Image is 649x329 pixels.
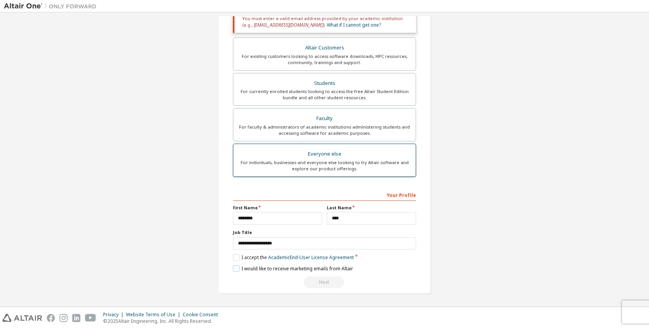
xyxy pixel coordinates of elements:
span: [EMAIL_ADDRESS][DOMAIN_NAME] [254,22,323,28]
div: Altair Customers [238,42,411,53]
label: I would like to receive marketing emails from Altair [233,265,353,272]
p: © 2025 Altair Engineering, Inc. All Rights Reserved. [103,318,223,324]
div: Students [238,78,411,89]
div: Faculty [238,113,411,124]
div: For existing customers looking to access software downloads, HPC resources, community, trainings ... [238,53,411,66]
div: For individuals, businesses and everyone else looking to try Altair software and explore our prod... [238,159,411,172]
div: Your Profile [233,188,416,201]
div: For currently enrolled students looking to access the free Altair Student Edition bundle and all ... [238,88,411,101]
img: facebook.svg [47,314,55,322]
label: Last Name [327,205,416,211]
a: What if I cannot get one? [327,22,381,28]
img: linkedin.svg [72,314,80,322]
label: Job Title [233,229,416,236]
img: instagram.svg [59,314,68,322]
div: For faculty & administrators of academic institutions administering students and accessing softwa... [238,124,411,136]
div: You need to provide your academic email [233,276,416,288]
div: Website Terms of Use [126,312,183,318]
img: Altair One [4,2,100,10]
img: youtube.svg [85,314,96,322]
div: Cookie Consent [183,312,223,318]
div: You must enter a valid email address provided by your academic institution (e.g., ). [233,11,416,33]
a: Academic End-User License Agreement [268,254,354,261]
label: First Name [233,205,322,211]
img: altair_logo.svg [2,314,42,322]
div: Everyone else [238,149,411,159]
label: I accept the [233,254,354,261]
div: Privacy [103,312,126,318]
